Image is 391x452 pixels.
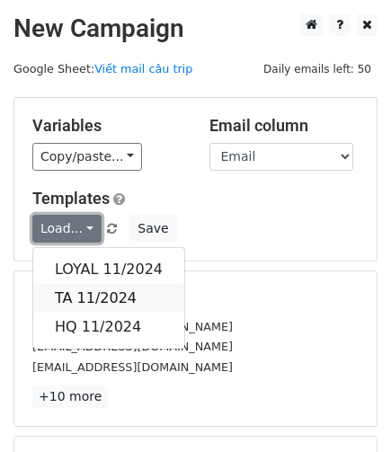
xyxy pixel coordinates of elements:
[32,320,233,333] small: [EMAIL_ADDRESS][DOMAIN_NAME]
[32,189,110,208] a: Templates
[32,215,102,243] a: Load...
[32,340,233,353] small: [EMAIL_ADDRESS][DOMAIN_NAME]
[32,386,108,408] a: +10 more
[32,289,359,309] h5: 13 Recipients
[33,313,184,341] a: HQ 11/2024
[129,215,176,243] button: Save
[94,62,192,75] a: Viết mail câu trip
[257,59,378,79] span: Daily emails left: 50
[33,255,184,284] a: LOYAL 11/2024
[32,116,182,136] h5: Variables
[257,62,378,75] a: Daily emails left: 50
[32,143,142,171] a: Copy/paste...
[13,62,192,75] small: Google Sheet:
[209,116,360,136] h5: Email column
[301,366,391,452] iframe: Chat Widget
[33,284,184,313] a: TA 11/2024
[13,13,378,44] h2: New Campaign
[32,360,233,374] small: [EMAIL_ADDRESS][DOMAIN_NAME]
